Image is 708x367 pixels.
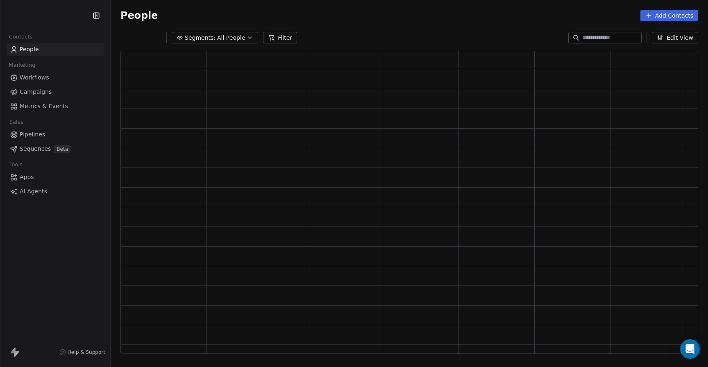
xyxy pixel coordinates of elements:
a: Workflows [7,71,104,84]
a: SequencesBeta [7,142,104,156]
button: Add Contacts [640,10,698,21]
a: Campaigns [7,85,104,99]
span: People [120,9,158,22]
div: Open Intercom Messenger [680,339,700,359]
a: AI Agents [7,185,104,198]
span: Workflows [20,73,49,82]
span: Apps [20,173,34,181]
button: Edit View [652,32,698,43]
span: Sequences [20,145,51,153]
a: People [7,43,104,56]
span: All People [217,34,245,42]
button: Filter [263,32,297,43]
span: AI Agents [20,187,47,196]
span: Marketing [5,59,39,71]
span: People [20,45,39,54]
a: Apps [7,170,104,184]
span: Help & Support [68,349,105,356]
span: Sales [6,116,27,128]
span: Metrics & Events [20,102,68,111]
span: Contacts [5,31,36,43]
span: Segments: [185,34,216,42]
span: Beta [54,145,70,153]
a: Pipelines [7,128,104,141]
span: Tools [6,159,26,171]
a: Help & Support [59,349,105,356]
span: Campaigns [20,88,52,96]
a: Metrics & Events [7,100,104,113]
span: Pipelines [20,130,45,139]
